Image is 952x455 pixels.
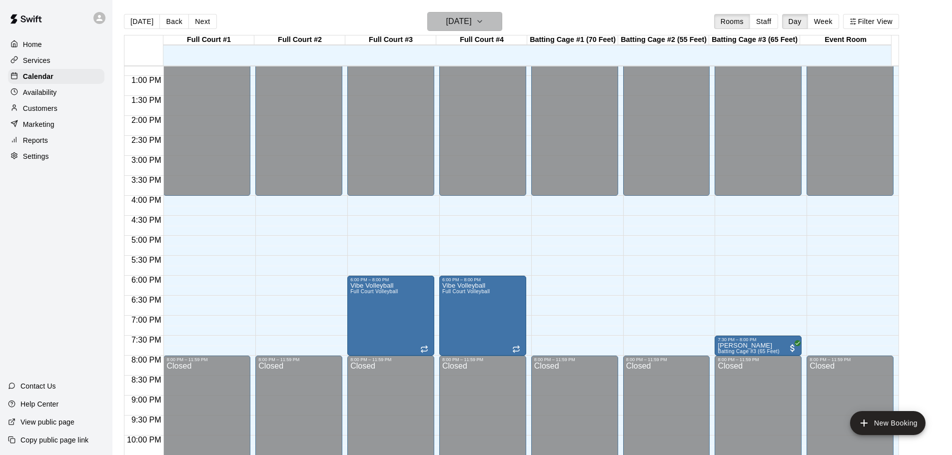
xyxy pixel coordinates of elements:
div: 7:30 PM – 8:00 PM: Josh Edmonds [715,336,802,356]
span: 2:00 PM [129,116,164,124]
span: Recurring event [420,345,428,353]
button: Staff [750,14,778,29]
div: Closed [258,42,339,199]
span: 4:00 PM [129,196,164,204]
div: Closed [534,42,615,199]
p: Home [23,39,42,49]
span: Batting Cage #3 (65 Feet) [718,349,779,354]
span: 7:30 PM [129,336,164,344]
div: 8:00 PM – 11:59 PM [350,357,431,362]
span: Recurring event [512,345,520,353]
div: 8:00 PM – 11:59 PM [810,357,891,362]
div: Closed [718,42,799,199]
a: Marketing [8,117,104,132]
div: Full Court #4 [436,35,527,45]
span: 4:30 PM [129,216,164,224]
span: 3:00 PM [129,156,164,164]
a: Calendar [8,69,104,84]
span: 3:30 PM [129,176,164,184]
span: 6:00 PM [129,276,164,284]
span: 8:00 PM [129,356,164,364]
div: Full Court #1 [163,35,254,45]
div: 12:00 PM – 4:00 PM: Closed [255,36,342,196]
p: Help Center [20,399,58,409]
p: Reports [23,135,48,145]
div: 8:00 PM – 11:59 PM [442,357,523,362]
div: Closed [166,42,247,199]
div: Batting Cage #1 (70 Feet) [527,35,618,45]
span: Full Court Volleyball [350,289,398,294]
div: Batting Cage #3 (65 Feet) [709,35,800,45]
div: 7:30 PM – 8:00 PM [718,337,799,342]
button: [DATE] [427,12,502,31]
p: Customers [23,103,57,113]
div: Full Court #2 [254,35,345,45]
h6: [DATE] [446,14,472,28]
div: 8:00 PM – 11:59 PM [166,357,247,362]
span: 8:30 PM [129,376,164,384]
span: All customers have paid [788,343,798,353]
div: Closed [810,42,891,199]
button: [DATE] [124,14,160,29]
div: Event Room [800,35,891,45]
p: Marketing [23,119,54,129]
p: Services [23,55,50,65]
a: Reports [8,133,104,148]
span: Full Court Volleyball [442,289,490,294]
div: Closed [442,42,523,199]
div: 8:00 PM – 11:59 PM [718,357,799,362]
span: 1:00 PM [129,76,164,84]
p: Settings [23,151,49,161]
a: Home [8,37,104,52]
span: 5:30 PM [129,256,164,264]
div: Full Court #3 [345,35,436,45]
a: Settings [8,149,104,164]
div: 12:00 PM – 4:00 PM: Closed [163,36,250,196]
div: 12:00 PM – 4:00 PM: Closed [715,36,802,196]
a: Services [8,53,104,68]
a: Customers [8,101,104,116]
button: Week [808,14,839,29]
div: 12:00 PM – 4:00 PM: Closed [531,36,618,196]
div: Closed [350,42,431,199]
span: 10:00 PM [124,436,163,444]
div: 12:00 PM – 4:00 PM: Closed [623,36,710,196]
div: 6:00 PM – 8:00 PM [350,277,431,282]
div: Closed [626,42,707,199]
span: 7:00 PM [129,316,164,324]
div: 12:00 PM – 4:00 PM: Closed [439,36,526,196]
p: View public page [20,417,74,427]
span: 9:30 PM [129,416,164,424]
div: 6:00 PM – 8:00 PM: Vibe Volleyball [439,276,526,356]
button: add [850,411,926,435]
div: 6:00 PM – 8:00 PM: Vibe Volleyball [347,276,434,356]
div: 12:00 PM – 4:00 PM: Closed [807,36,894,196]
a: Availability [8,85,104,100]
p: Calendar [23,71,53,81]
div: 8:00 PM – 11:59 PM [626,357,707,362]
div: 6:00 PM – 8:00 PM [442,277,523,282]
span: 2:30 PM [129,136,164,144]
div: 8:00 PM – 11:59 PM [258,357,339,362]
button: Filter View [843,14,899,29]
p: Copy public page link [20,435,88,445]
button: Rooms [714,14,750,29]
p: Availability [23,87,57,97]
p: Contact Us [20,381,56,391]
span: 1:30 PM [129,96,164,104]
button: Back [159,14,189,29]
button: Day [782,14,808,29]
div: 12:00 PM – 4:00 PM: Closed [347,36,434,196]
button: Next [188,14,216,29]
div: 8:00 PM – 11:59 PM [534,357,615,362]
span: 9:00 PM [129,396,164,404]
span: 6:30 PM [129,296,164,304]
